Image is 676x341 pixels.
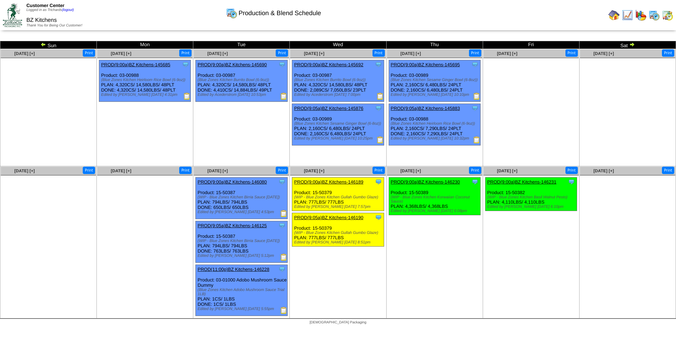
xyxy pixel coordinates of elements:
span: Production & Blend Schedule [239,10,321,17]
span: Customer Center [26,3,64,8]
div: Edited by [PERSON_NAME] [DATE] 4:31pm [101,93,190,97]
div: Edited by [PERSON_NAME] [DATE] 5:55pm [198,307,287,311]
div: Product: 15-50387 PLAN: 794LBS / 794LBS DONE: 650LBS / 650LBS [196,178,287,219]
a: [DATE] [+] [111,168,131,173]
div: Product: 15-50382 PLAN: 4,110LBS / 4,110LBS [485,178,577,211]
a: PROD(9:05a)BZ Kitchens-145876 [294,106,363,111]
div: Product: 15-50387 PLAN: 794LBS / 794LBS DONE: 763LBS / 763LBS [196,221,287,263]
img: ZoRoCo_Logo(Green%26Foil)%20jpg.webp [3,3,22,27]
img: Tooltip [471,61,478,68]
a: PROD(11:00p)BZ Kitchens-146228 [198,267,269,272]
div: (Blue Zones Kitchen Sesame Ginger Bowl (6-8oz)) [391,78,480,82]
a: PROD(9:00a)BZ Kitchens-146080 [198,179,267,185]
span: [DATE] [+] [400,51,421,56]
span: [DATE] [+] [594,168,614,173]
img: Tooltip [375,61,382,68]
td: Mon [97,41,193,49]
img: Tooltip [568,178,575,185]
td: Wed [290,41,386,49]
div: (Blue Zones Kitchen Burrito Bowl (6-9oz)) [198,78,287,82]
a: [DATE] [+] [14,168,35,173]
div: (WIP - Blue Zones Kitchen Gullah Gumbo Glaze) [294,231,383,235]
td: Tue [193,41,290,49]
div: (Blue Zones Kitchen Sesame Ginger Bowl (6-8oz)) [294,122,383,126]
img: Tooltip [278,222,286,229]
a: [DATE] [+] [400,168,421,173]
img: Tooltip [278,61,286,68]
a: [DATE] [+] [111,51,131,56]
a: PROD(9:00a)BZ Kitchens-146231 [487,179,557,185]
button: Print [83,167,95,174]
div: Edited by [PERSON_NAME] [DATE] 10:25pm [294,136,383,141]
a: PROD(9:00a)BZ Kitchens-146189 [294,179,363,185]
td: Thu [386,41,483,49]
img: home.gif [608,10,620,21]
button: Print [179,49,192,57]
img: Production Report [280,307,287,314]
a: [DATE] [+] [497,168,517,173]
div: (Blue Zones Kitchen Heirloom Rice Bowl (6-9oz)) [391,122,480,126]
div: Product: 03-00988 PLAN: 4,320CS / 14,580LBS / 48PLT DONE: 4,320CS / 14,580LBS / 48PLT [99,60,191,102]
a: [DATE] [+] [207,51,228,56]
a: PROD(9:00a)BZ Kitchens-145692 [294,62,363,67]
a: (logout) [62,8,74,12]
img: Production Report [377,136,384,143]
div: Edited by Acederstrom [DATE] 10:53pm [198,93,287,97]
div: (Blue Zones Kitchen Burrito Bowl (6-9oz)) [294,78,383,82]
span: [DATE] [+] [14,51,35,56]
a: [DATE] [+] [594,51,614,56]
button: Print [662,167,674,174]
a: PROD(9:05a)BZ Kitchens-145883 [391,106,460,111]
div: Product: 15-50379 PLAN: 777LBS / 777LBS [292,213,384,247]
a: PROD(9:00a)BZ Kitchens-145685 [101,62,170,67]
img: Tooltip [375,178,382,185]
img: arrowright.gif [629,42,635,47]
div: Product: 03-00988 PLAN: 2,160CS / 7,290LBS / 24PLT DONE: 2,160CS / 7,290LBS / 24PLT [389,104,480,145]
a: PROD(9:00a)BZ Kitchens-145695 [391,62,460,67]
button: Print [83,49,95,57]
div: (WIP - Blue Zones Kitchen Gullah Gumbo Glaze) [294,195,383,199]
div: (WIP - Blue Zones Kitchen Basil Walnut Pesto) [487,195,577,199]
span: Logged in as Trichards [26,8,74,12]
div: Edited by [PERSON_NAME] [DATE] 10:10pm [391,93,480,97]
img: Tooltip [471,178,478,185]
td: Sun [0,41,97,49]
div: (Blue Zones Kitchen Heirloom Rice Bowl (6-9oz)) [101,78,190,82]
img: Production Report [280,93,287,100]
div: Product: 03-00987 PLAN: 4,320CS / 14,580LBS / 48PLT DONE: 4,410CS / 14,884LBS / 49PLT [196,60,287,102]
div: Product: 03-00989 PLAN: 2,160CS / 6,480LBS / 24PLT DONE: 2,160CS / 6,480LBS / 24PLT [389,60,480,102]
img: Production Report [377,93,384,100]
div: Edited by Acederstrom [DATE] 7:00pm [294,93,383,97]
a: PROD(9:05a)BZ Kitchens-146125 [198,223,267,228]
div: (WIP - Blue Zones Kitchen Birria Sauce [DATE]) [198,195,287,199]
div: Product: 03-00989 PLAN: 2,160CS / 6,480LBS / 24PLT DONE: 2,160CS / 6,480LBS / 24PLT [292,104,384,145]
a: [DATE] [+] [207,168,228,173]
button: Print [662,49,674,57]
div: (WIP - Blue Zones Kitchen Birria Sauce [DATE]) [198,239,287,243]
a: [DATE] [+] [497,51,517,56]
span: [DEMOGRAPHIC_DATA] Packaging [309,321,366,324]
img: Tooltip [375,105,382,112]
img: graph.gif [635,10,646,21]
a: [DATE] [+] [304,168,324,173]
a: [DATE] [+] [304,51,324,56]
td: Fri [483,41,579,49]
span: Thank You for Being Our Customer! [26,24,82,27]
div: Edited by [PERSON_NAME] [DATE] 6:10pm [487,205,577,209]
img: Tooltip [278,178,286,185]
button: Print [179,167,192,174]
img: Production Report [473,136,480,143]
img: Tooltip [182,61,189,68]
img: Production Report [280,254,287,261]
div: Edited by [PERSON_NAME] [DATE] 6:08pm [391,209,480,213]
img: calendarprod.gif [649,10,660,21]
img: calendarinout.gif [662,10,673,21]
